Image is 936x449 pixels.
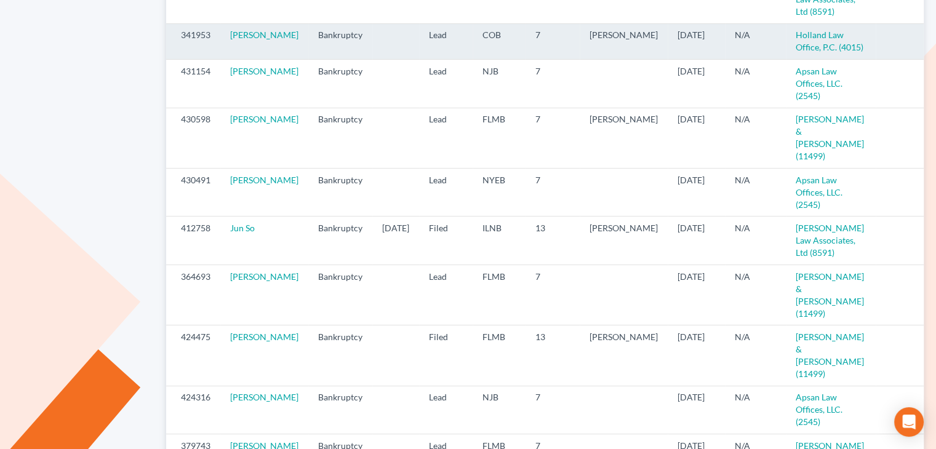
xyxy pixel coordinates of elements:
td: 7 [526,23,580,59]
div: Open Intercom Messenger [894,407,924,437]
td: Bankruptcy [308,264,372,325]
td: Lead [419,264,473,325]
a: [PERSON_NAME] [230,30,298,40]
td: 424316 [166,386,220,434]
td: N/A [725,264,786,325]
td: FLMB [473,325,526,386]
td: 424475 [166,325,220,386]
td: N/A [725,23,786,59]
td: 7 [526,386,580,434]
td: FLMB [473,264,526,325]
td: Lead [419,108,473,168]
a: [PERSON_NAME] Law Associates, Ltd (8591) [796,223,864,258]
a: Holland Law Office, P.C. (4015) [796,30,863,52]
td: NJB [473,386,526,434]
td: Bankruptcy [308,217,372,264]
td: FLMB [473,108,526,168]
td: Lead [419,23,473,59]
td: [DATE] [668,108,725,168]
td: N/A [725,108,786,168]
td: 412758 [166,217,220,264]
td: [DATE] [668,60,725,108]
td: 7 [526,169,580,217]
td: 7 [526,60,580,108]
td: Bankruptcy [308,108,372,168]
td: 430491 [166,169,220,217]
td: N/A [725,386,786,434]
td: [DATE] [668,325,725,386]
a: [PERSON_NAME] [230,175,298,185]
td: Bankruptcy [308,23,372,59]
a: [PERSON_NAME] [230,271,298,282]
a: [PERSON_NAME] [230,66,298,76]
td: Bankruptcy [308,325,372,386]
td: 364693 [166,264,220,325]
td: Filed [419,325,473,386]
td: 7 [526,108,580,168]
td: N/A [725,169,786,217]
a: [PERSON_NAME] & [PERSON_NAME] (11499) [796,332,864,379]
td: Lead [419,169,473,217]
td: Filed [419,217,473,264]
td: 13 [526,325,580,386]
td: [DATE] [668,217,725,264]
td: 430598 [166,108,220,168]
td: N/A [725,217,786,264]
a: [PERSON_NAME] [230,332,298,342]
td: [PERSON_NAME] [580,23,668,59]
td: 13 [526,217,580,264]
td: NJB [473,60,526,108]
td: [PERSON_NAME] [580,325,668,386]
a: Apsan Law Offices, LLC. (2545) [796,175,842,210]
td: N/A [725,60,786,108]
a: Jun So [230,223,255,233]
a: [PERSON_NAME] [230,392,298,402]
td: Bankruptcy [308,60,372,108]
a: Apsan Law Offices, LLC. (2545) [796,66,842,101]
td: COB [473,23,526,59]
td: NYEB [473,169,526,217]
td: Bankruptcy [308,169,372,217]
td: [DATE] [668,23,725,59]
td: [DATE] [372,217,419,264]
td: 341953 [166,23,220,59]
td: 7 [526,264,580,325]
td: [PERSON_NAME] [580,217,668,264]
td: [DATE] [668,264,725,325]
td: ILNB [473,217,526,264]
td: N/A [725,325,786,386]
td: [DATE] [668,169,725,217]
a: [PERSON_NAME] [230,114,298,124]
td: Bankruptcy [308,386,372,434]
td: Lead [419,60,473,108]
a: [PERSON_NAME] & [PERSON_NAME] (11499) [796,114,864,161]
td: [DATE] [668,386,725,434]
td: Lead [419,386,473,434]
td: 431154 [166,60,220,108]
td: [PERSON_NAME] [580,108,668,168]
a: [PERSON_NAME] & [PERSON_NAME] (11499) [796,271,864,319]
a: Apsan Law Offices, LLC. (2545) [796,392,842,427]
